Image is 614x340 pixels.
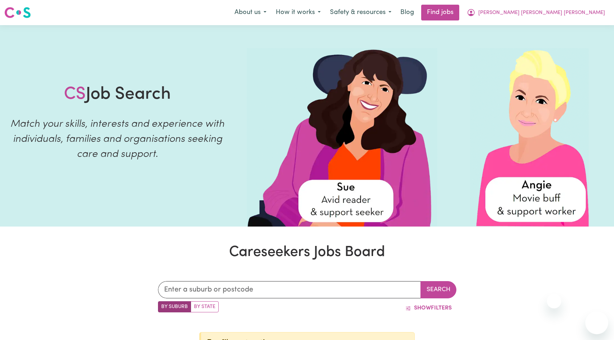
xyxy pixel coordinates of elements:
[421,5,459,20] a: Find jobs
[64,86,86,103] span: CS
[585,311,608,334] iframe: Button to launch messaging window
[158,281,421,298] input: Enter a suburb or postcode
[401,301,456,315] button: ShowFilters
[9,117,227,162] p: Match your skills, interests and experience with individuals, families and organisations seeking ...
[325,5,396,20] button: Safety & resources
[4,6,31,19] img: Careseekers logo
[547,294,561,308] iframe: Close message
[271,5,325,20] button: How it works
[191,301,219,312] label: Search by state
[478,9,605,17] span: [PERSON_NAME] [PERSON_NAME] [PERSON_NAME]
[462,5,610,20] button: My Account
[64,84,171,105] h1: Job Search
[158,301,191,312] label: Search by suburb/post code
[420,281,456,298] button: Search
[230,5,271,20] button: About us
[414,305,431,311] span: Show
[396,5,418,20] a: Blog
[4,4,31,21] a: Careseekers logo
